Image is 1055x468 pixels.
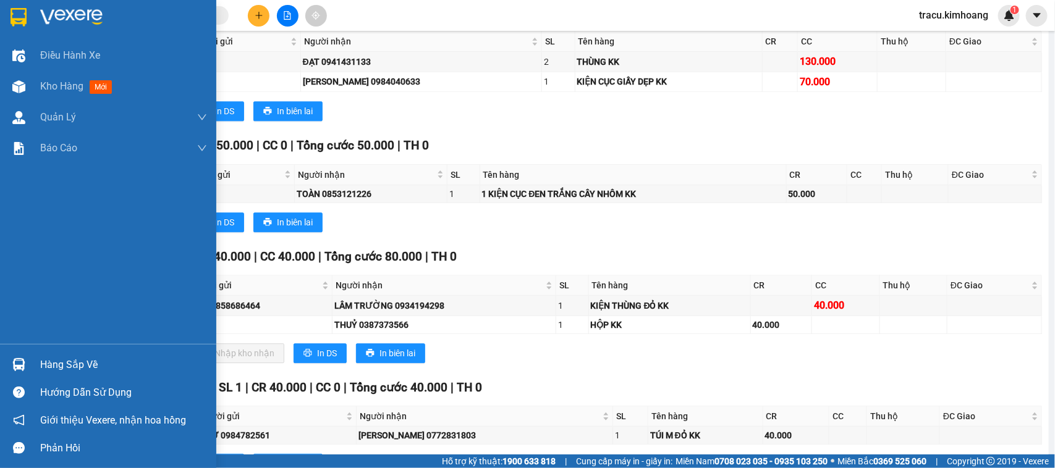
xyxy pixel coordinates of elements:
[878,31,946,52] th: Thu hộ
[317,346,337,360] span: In DS
[198,138,253,153] span: CR 50.000
[589,275,751,296] th: Tên hàng
[882,165,949,185] th: Thu hộ
[873,456,926,466] strong: 0369 525 060
[831,459,834,464] span: ⚪️
[502,456,556,466] strong: 1900 633 818
[253,101,323,121] button: printerIn biên lai
[303,348,312,358] span: printer
[303,75,540,88] div: [PERSON_NAME] 0984040633
[40,383,207,402] div: Hướng dẫn sử dụng
[867,406,940,427] th: Thu hộ
[949,35,1029,48] span: ĐC Giao
[263,138,287,153] span: CC 0
[263,217,272,227] span: printer
[254,249,257,264] span: |
[457,380,482,395] span: TH 0
[350,380,447,395] span: Tổng cước 40.000
[952,168,1029,182] span: ĐC Giao
[1012,6,1017,14] span: 1
[613,406,648,427] th: SL
[379,346,415,360] span: In biên lai
[449,187,477,201] div: 1
[40,80,83,92] span: Kho hàng
[847,165,882,185] th: CC
[191,101,244,121] button: printerIn DS
[324,249,422,264] span: Tổng cước 80.000
[13,414,25,426] span: notification
[615,428,646,442] div: 1
[255,11,263,20] span: plus
[40,439,207,458] div: Phản hồi
[447,165,480,185] th: SL
[40,356,207,374] div: Hàng sắp về
[577,55,760,69] div: THÙNG KK
[297,187,445,201] div: TOÀN 0853121226
[197,143,207,153] span: down
[219,380,242,395] span: SL 1
[591,299,748,312] div: KIỆN THÙNG ĐỎ KK
[277,215,313,229] span: In biên lai
[482,187,784,201] div: 1 KIỆN CỤC ĐEN TRẮNG CÂY NHÔM KK
[356,343,425,363] button: printerIn biên lai
[360,409,600,423] span: Người nhận
[260,249,315,264] span: CC 40.000
[789,187,845,201] div: 50.000
[591,318,748,332] div: HỘP KK
[814,298,877,313] div: 40.000
[676,454,828,468] span: Miền Nam
[880,275,947,296] th: Thu hộ
[1011,6,1019,14] sup: 1
[344,380,347,395] span: |
[1032,10,1043,21] span: caret-down
[763,406,829,427] th: CR
[1026,5,1048,27] button: caret-down
[191,212,244,232] button: printerIn DS
[310,380,313,395] span: |
[837,454,926,468] span: Miền Bắc
[277,5,299,27] button: file-add
[763,31,798,52] th: CR
[765,428,827,442] div: 40.000
[544,55,573,69] div: 2
[334,299,554,312] div: LÂM TRƯỜNG 0934194298
[544,75,573,88] div: 1
[191,168,282,182] span: Người gửi
[283,11,292,20] span: file-add
[263,106,272,116] span: printer
[576,454,672,468] span: Cung cấp máy in - giấy in:
[442,454,556,468] span: Hỗ trợ kỹ thuật:
[558,299,587,312] div: 1
[829,406,867,427] th: CC
[812,275,879,296] th: CC
[40,48,100,63] span: Điều hành xe
[197,112,207,122] span: down
[316,380,341,395] span: CC 0
[40,109,76,125] span: Quản Lý
[298,168,434,182] span: Người nhận
[318,249,321,264] span: |
[425,249,428,264] span: |
[753,318,810,332] div: 40.000
[336,278,543,292] span: Người nhận
[936,454,938,468] span: |
[366,348,375,358] span: printer
[943,409,1029,423] span: ĐC Giao
[648,406,763,427] th: Tên hàng
[40,140,77,156] span: Báo cáo
[12,358,25,371] img: warehouse-icon
[800,54,875,69] div: 130.000
[404,138,429,153] span: TH 0
[214,215,234,229] span: In DS
[431,249,457,264] span: TH 0
[11,8,27,27] img: logo-vxr
[90,80,112,94] span: mới
[305,5,327,27] button: aim
[577,75,760,88] div: KIỆN CỤC GIẤY DẸP KK
[290,138,294,153] span: |
[751,275,813,296] th: CR
[334,318,554,332] div: THUỶ 0387373566
[12,80,25,93] img: warehouse-icon
[558,318,587,332] div: 1
[277,104,313,118] span: In biên lai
